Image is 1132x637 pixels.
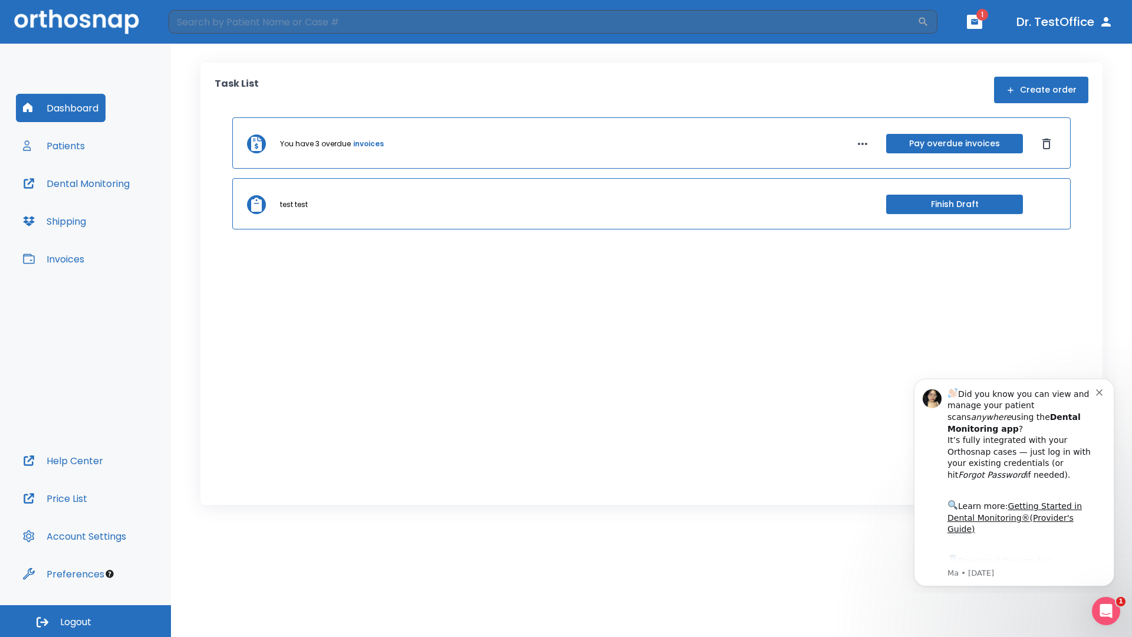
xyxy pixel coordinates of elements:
[16,132,92,160] button: Patients
[976,9,988,21] span: 1
[51,188,156,209] a: App Store
[215,77,259,103] p: Task List
[280,139,351,149] p: You have 3 overdue
[16,484,94,513] button: Price List
[994,77,1088,103] button: Create order
[104,569,115,579] div: Tooltip anchor
[1012,11,1118,32] button: Dr. TestOffice
[16,522,133,550] button: Account Settings
[16,94,106,122] button: Dashboard
[353,139,384,149] a: invoices
[886,195,1023,214] button: Finish Draft
[280,199,308,210] p: test test
[200,18,209,28] button: Dismiss notification
[1092,597,1120,625] iframe: Intercom live chat
[1116,597,1126,606] span: 1
[14,9,139,34] img: Orthosnap
[51,185,200,245] div: Download the app: | ​ Let us know if you need help getting started!
[16,207,93,235] button: Shipping
[169,10,917,34] input: Search by Patient Name or Case #
[16,560,111,588] button: Preferences
[886,134,1023,153] button: Pay overdue invoices
[16,245,91,273] button: Invoices
[896,368,1132,593] iframe: Intercom notifications message
[51,200,200,211] p: Message from Ma, sent 4w ago
[60,616,91,629] span: Logout
[16,169,137,198] button: Dental Monitoring
[1037,134,1056,153] button: Dismiss
[16,446,110,475] button: Help Center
